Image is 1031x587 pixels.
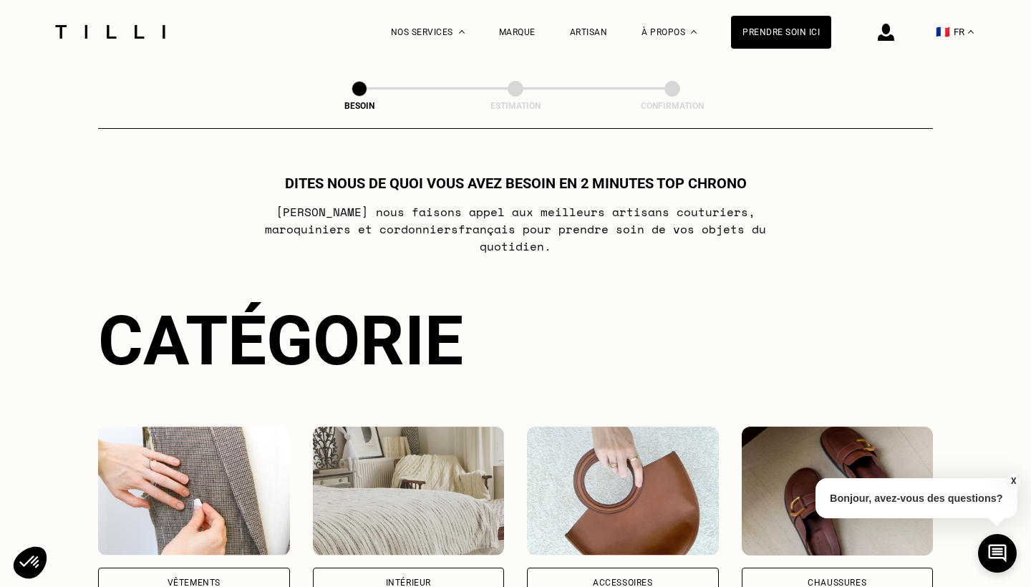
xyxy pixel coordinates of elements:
[313,427,505,556] img: Intérieur
[570,27,608,37] a: Artisan
[601,101,744,111] div: Confirmation
[968,30,974,34] img: menu déroulant
[808,578,866,587] div: Chaussures
[444,101,587,111] div: Estimation
[742,427,934,556] img: Chaussures
[936,25,950,39] span: 🇫🇷
[815,478,1017,518] p: Bonjour, avez-vous des questions?
[459,30,465,34] img: Menu déroulant
[731,16,831,49] a: Prendre soin ici
[285,175,747,192] h1: Dites nous de quoi vous avez besoin en 2 minutes top chrono
[499,27,536,37] a: Marque
[98,301,933,381] div: Catégorie
[98,427,290,556] img: Vêtements
[593,578,653,587] div: Accessoires
[691,30,697,34] img: Menu déroulant à propos
[232,203,800,255] p: [PERSON_NAME] nous faisons appel aux meilleurs artisans couturiers , maroquiniers et cordonniers ...
[878,24,894,41] img: icône connexion
[386,578,431,587] div: Intérieur
[168,578,221,587] div: Vêtements
[527,427,719,556] img: Accessoires
[1006,473,1020,489] button: X
[288,101,431,111] div: Besoin
[50,25,170,39] img: Logo du service de couturière Tilli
